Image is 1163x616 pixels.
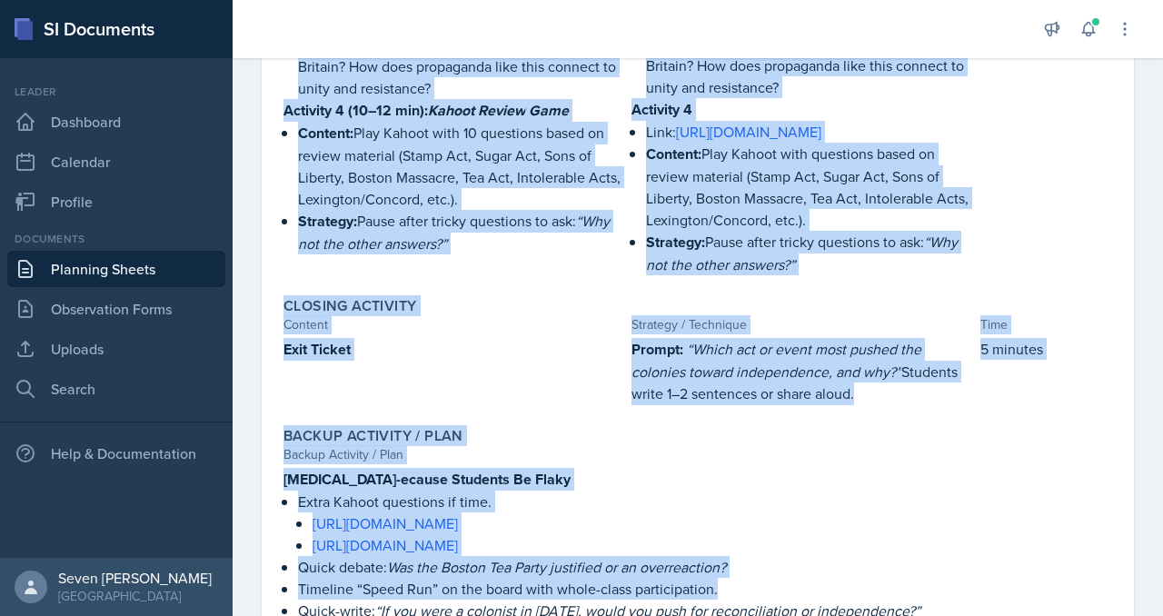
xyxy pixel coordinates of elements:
[298,211,357,232] strong: Strategy:
[298,210,624,254] p: Pause after tricky questions to ask:
[283,100,569,121] strong: Activity 4 (10–12 min):
[283,445,1112,464] div: Backup Activity / Plan
[7,231,225,247] div: Documents
[676,122,821,142] a: [URL][DOMAIN_NAME]
[631,315,972,334] div: Strategy / Technique
[646,121,972,143] p: Link:
[631,99,692,120] strong: Activity 4
[980,338,1112,360] p: 5 minutes
[283,315,624,334] div: Content
[58,587,212,605] div: [GEOGRAPHIC_DATA]
[7,184,225,220] a: Profile
[283,297,416,315] label: Closing Activity
[298,491,1112,512] p: Extra Kahoot questions if time.
[7,251,225,287] a: Planning Sheets
[7,144,225,180] a: Calendar
[631,339,921,382] em: “Which act or event most pushed the colonies toward independence, and why?”
[631,339,683,360] strong: Prompt:
[529,100,569,121] em: Game
[7,104,225,140] a: Dashboard
[387,557,726,577] em: Was the Boston Tea Party justified or an overreaction?
[646,231,972,275] p: Pause after tricky questions to ask:
[298,556,1112,578] p: Quick debate:
[313,535,458,555] a: [URL][DOMAIN_NAME]
[298,122,624,210] p: Play Kahoot with 10 questions based on review material (Stamp Act, Sugar Act, Sons of Liberty, Bo...
[7,435,225,472] div: Help & Documentation
[631,338,972,405] p: Students write 1–2 sentences or share aloud.
[283,339,351,360] strong: Exit Ticket
[646,143,972,231] p: Play Kahoot with questions based on review material (Stamp Act, Sugar Act, Sons of Liberty, Bosto...
[7,291,225,327] a: Observation Forms
[646,144,701,164] strong: Content:
[298,123,353,144] strong: Content:
[298,578,1112,600] p: Timeline “Speed Run” on the board with whole-class participation.
[7,371,225,407] a: Search
[7,331,225,367] a: Uploads
[58,569,212,587] div: Seven [PERSON_NAME]
[7,84,225,100] div: Leader
[283,469,571,490] strong: [MEDICAL_DATA]-ecause Students Be Flaky
[283,427,463,445] label: Backup Activity / Plan
[646,232,705,253] strong: Strategy:
[428,100,525,121] em: Kahoot Review
[313,513,458,533] a: [URL][DOMAIN_NAME]
[980,315,1112,334] div: Time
